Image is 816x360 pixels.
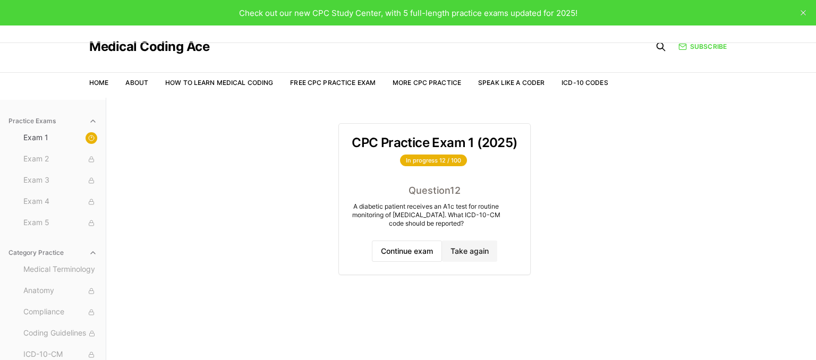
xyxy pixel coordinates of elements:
[4,244,101,261] button: Category Practice
[239,8,577,18] span: Check out our new CPC Study Center, with 5 full-length practice exams updated for 2025!
[23,306,97,318] span: Compliance
[393,79,461,87] a: More CPC Practice
[442,241,497,262] button: Take again
[19,130,101,147] button: Exam 1
[89,79,108,87] a: Home
[4,113,101,130] button: Practice Exams
[795,4,812,21] button: close
[19,151,101,168] button: Exam 2
[19,215,101,232] button: Exam 5
[23,196,97,208] span: Exam 4
[562,79,608,87] a: ICD-10 Codes
[400,155,467,166] div: In progress 12 / 100
[478,79,545,87] a: Speak Like a Coder
[23,328,97,339] span: Coding Guidelines
[23,153,97,165] span: Exam 2
[23,132,97,144] span: Exam 1
[89,40,209,53] a: Medical Coding Ace
[19,325,101,342] button: Coding Guidelines
[19,282,101,299] button: Anatomy
[19,172,101,189] button: Exam 3
[23,264,97,276] span: Medical Terminology
[23,217,97,229] span: Exam 5
[19,193,101,210] button: Exam 4
[352,136,517,149] h3: CPC Practice Exam 1 (2025)
[165,79,273,87] a: How to Learn Medical Coding
[19,261,101,278] button: Medical Terminology
[290,79,376,87] a: Free CPC Practice Exam
[19,304,101,321] button: Compliance
[23,285,97,297] span: Anatomy
[125,79,148,87] a: About
[352,202,500,228] div: A diabetic patient receives an A1c test for routine monitoring of [MEDICAL_DATA]. What ICD-10-CM ...
[372,241,442,262] button: Continue exam
[678,42,727,52] a: Subscribe
[352,183,517,198] div: Question 12
[23,175,97,186] span: Exam 3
